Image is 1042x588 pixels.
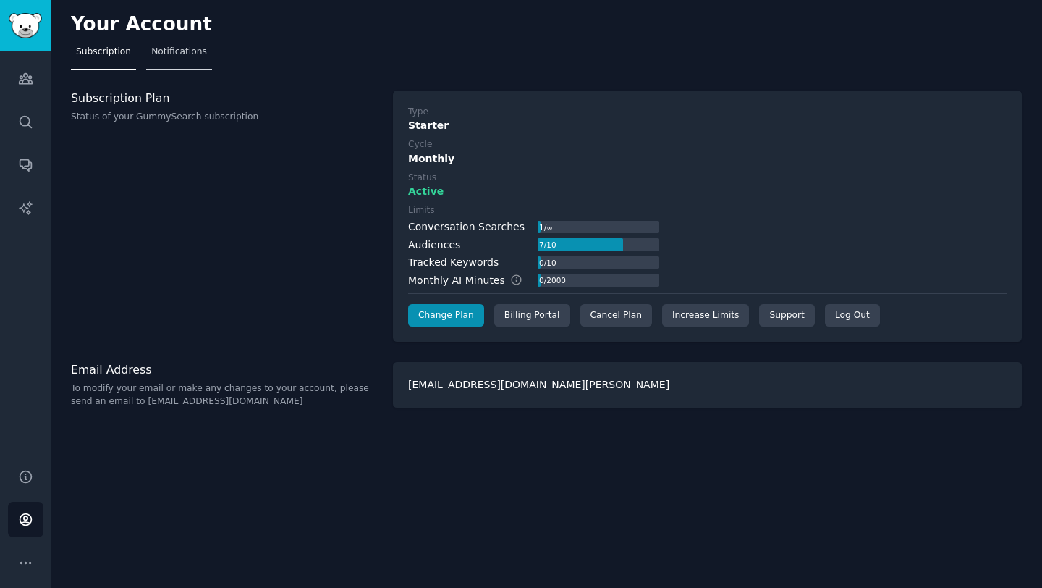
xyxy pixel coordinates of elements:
p: Status of your GummySearch subscription [71,111,378,124]
a: Subscription [71,41,136,70]
div: Conversation Searches [408,219,525,235]
div: Cycle [408,138,432,151]
div: Monthly AI Minutes [408,273,538,288]
a: Support [759,304,814,327]
div: 0 / 10 [538,256,557,269]
div: Audiences [408,238,460,253]
div: Status [408,172,436,185]
div: 7 / 10 [538,238,557,251]
div: 1 / ∞ [538,221,554,234]
div: Limits [408,204,435,217]
span: Active [408,184,444,199]
div: Billing Portal [494,304,570,327]
div: Log Out [825,304,880,327]
div: Starter [408,118,1007,133]
h2: Your Account [71,13,212,36]
div: [EMAIL_ADDRESS][DOMAIN_NAME][PERSON_NAME] [393,362,1022,408]
a: Increase Limits [662,304,750,327]
h3: Email Address [71,362,378,377]
div: Monthly [408,151,1007,167]
a: Change Plan [408,304,484,327]
span: Subscription [76,46,131,59]
div: 0 / 2000 [538,274,567,287]
p: To modify your email or make any changes to your account, please send an email to [EMAIL_ADDRESS]... [71,382,378,408]
span: Notifications [151,46,207,59]
a: Notifications [146,41,212,70]
div: Tracked Keywords [408,255,499,270]
img: GummySearch logo [9,13,42,38]
h3: Subscription Plan [71,91,378,106]
div: Cancel Plan [580,304,652,327]
div: Type [408,106,428,119]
